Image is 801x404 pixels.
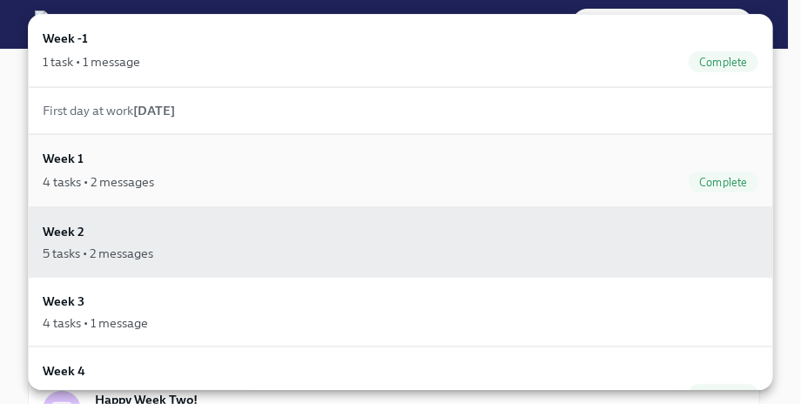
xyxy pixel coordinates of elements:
[43,361,85,380] h6: Week 4
[43,386,73,403] div: 1 task
[689,56,758,69] span: Complete
[43,53,140,71] div: 1 task • 1 message
[43,314,148,332] div: 4 tasks • 1 message
[28,277,773,347] a: Week 34 tasks • 1 message
[43,245,153,262] div: 5 tasks • 2 messages
[28,14,773,87] a: Week -11 task • 1 messageComplete
[28,207,773,277] a: Week 25 tasks • 2 messages
[133,103,175,118] strong: [DATE]
[28,134,773,207] a: Week 14 tasks • 2 messagesComplete
[43,222,84,241] h6: Week 2
[43,173,154,191] div: 4 tasks • 2 messages
[43,149,84,168] h6: Week 1
[689,176,758,189] span: Complete
[43,29,88,48] h6: Week -1
[43,103,175,118] span: First day at work
[43,292,84,311] h6: Week 3
[689,388,758,401] span: Complete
